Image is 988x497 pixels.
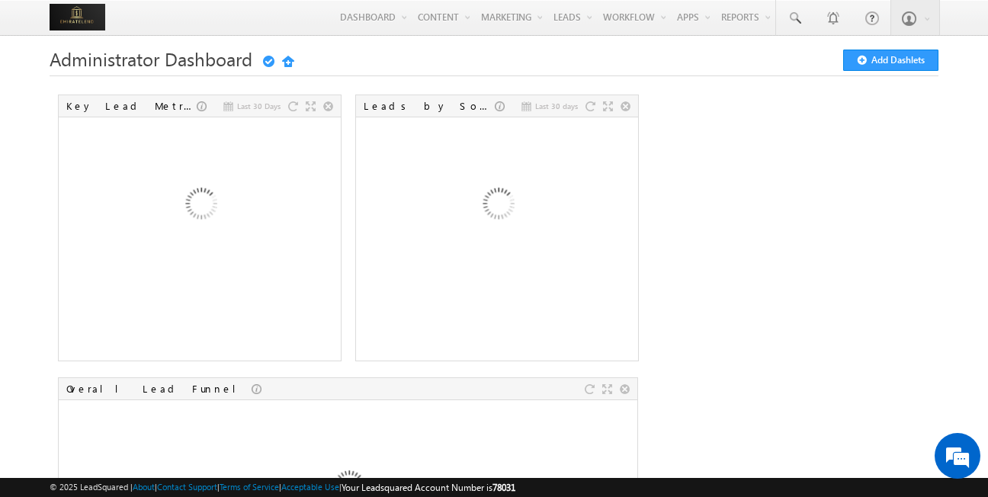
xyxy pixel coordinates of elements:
[281,482,339,492] a: Acceptable Use
[50,480,515,495] span: © 2025 LeadSquared | | | | |
[220,482,279,492] a: Terms of Service
[66,382,252,396] div: Overall Lead Funnel
[843,50,938,71] button: Add Dashlets
[415,124,579,288] img: Loading...
[133,482,155,492] a: About
[492,482,515,493] span: 78031
[66,99,197,113] div: Key Lead Metrics
[157,482,217,492] a: Contact Support
[50,46,252,71] span: Administrator Dashboard
[342,482,515,493] span: Your Leadsquared Account Number is
[50,4,105,30] img: Custom Logo
[237,99,281,113] span: Last 30 Days
[364,99,495,113] div: Leads by Sources
[535,99,578,113] span: Last 30 days
[118,124,282,288] img: Loading...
